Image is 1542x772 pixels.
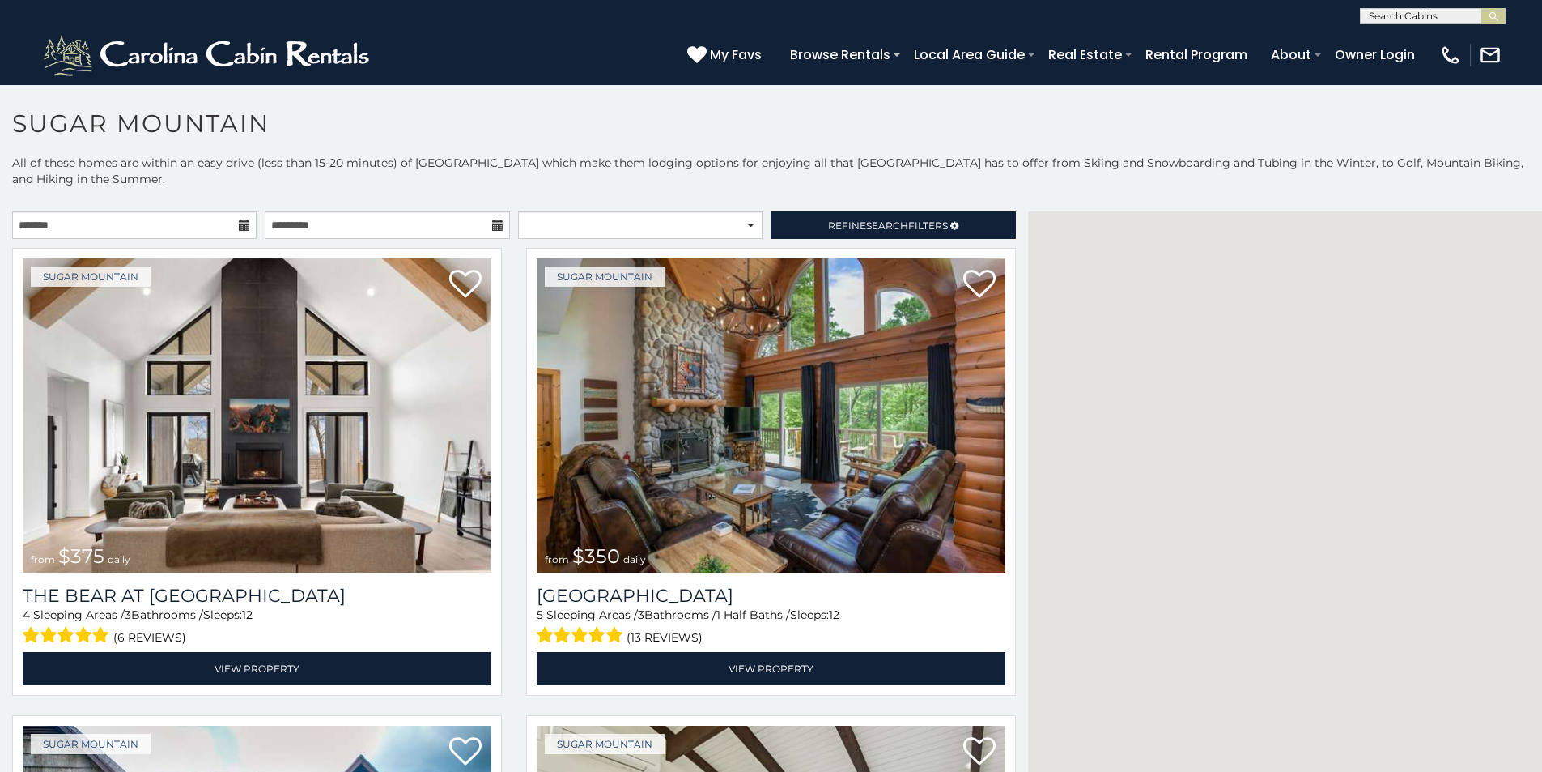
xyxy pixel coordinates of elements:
img: White-1-2.png [40,31,376,79]
a: View Property [537,652,1005,685]
a: Browse Rentals [782,41,898,69]
span: 3 [125,608,131,622]
span: 12 [829,608,839,622]
span: My Favs [710,45,762,65]
a: Local Area Guide [906,41,1033,69]
a: Sugar Mountain [545,734,665,754]
a: The Bear At Sugar Mountain from $375 daily [23,258,491,573]
img: mail-regular-white.png [1479,44,1502,66]
a: Add to favorites [963,736,996,770]
span: daily [108,553,130,565]
span: (13 reviews) [627,627,703,648]
div: Sleeping Areas / Bathrooms / Sleeps: [23,607,491,648]
span: $375 [58,544,104,568]
a: Owner Login [1327,41,1423,69]
img: The Bear At Sugar Mountain [23,258,491,573]
a: About [1263,41,1319,69]
span: 1 Half Baths / [716,608,790,622]
a: My Favs [687,45,766,66]
span: 12 [242,608,253,622]
img: phone-regular-white.png [1439,44,1462,66]
a: Sugar Mountain [545,267,665,287]
span: (6 reviews) [113,627,186,648]
a: Add to favorites [449,736,482,770]
span: 3 [638,608,644,622]
span: daily [623,553,646,565]
h3: Grouse Moor Lodge [537,585,1005,607]
a: Sugar Mountain [31,734,151,754]
span: from [31,553,55,565]
a: Add to favorites [963,268,996,302]
a: Grouse Moor Lodge from $350 daily [537,258,1005,573]
a: Add to favorites [449,268,482,302]
a: RefineSearchFilters [771,211,1015,239]
div: Sleeping Areas / Bathrooms / Sleeps: [537,607,1005,648]
h3: The Bear At Sugar Mountain [23,585,491,607]
a: Real Estate [1040,41,1130,69]
span: Search [866,220,908,232]
a: View Property [23,652,491,685]
span: 5 [537,608,543,622]
span: 4 [23,608,30,622]
a: Rental Program [1137,41,1255,69]
a: The Bear At [GEOGRAPHIC_DATA] [23,585,491,607]
img: Grouse Moor Lodge [537,258,1005,573]
span: $350 [572,544,620,568]
a: [GEOGRAPHIC_DATA] [537,585,1005,607]
span: Refine Filters [828,220,948,232]
span: from [545,553,569,565]
a: Sugar Mountain [31,267,151,287]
